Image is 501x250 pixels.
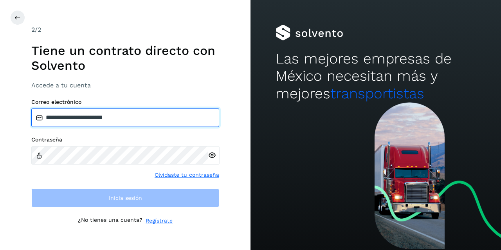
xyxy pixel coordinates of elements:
a: Regístrate [146,217,173,225]
h2: Las mejores empresas de México necesitan más y mejores [276,50,476,102]
a: Olvidaste tu contraseña [155,171,219,179]
span: 2 [31,26,35,33]
h3: Accede a tu cuenta [31,82,219,89]
h1: Tiene un contrato directo con Solvento [31,43,219,73]
span: transportistas [330,85,424,102]
button: Inicia sesión [31,188,219,207]
label: Contraseña [31,136,219,143]
div: /2 [31,25,219,34]
span: Inicia sesión [109,195,142,201]
label: Correo electrónico [31,99,219,105]
p: ¿No tienes una cuenta? [78,217,142,225]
